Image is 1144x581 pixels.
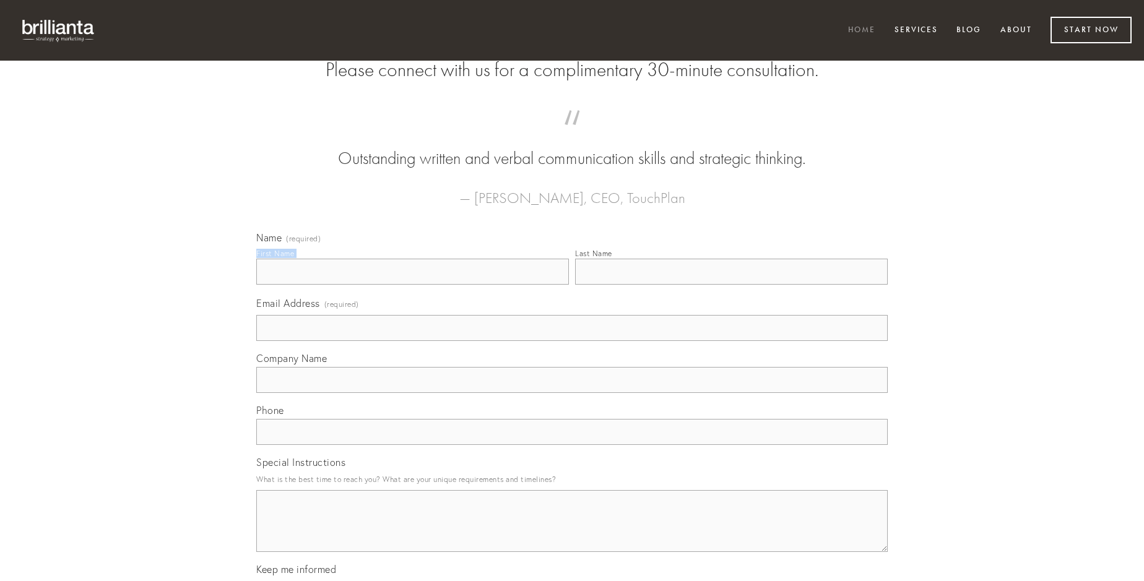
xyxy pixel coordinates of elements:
[886,20,946,41] a: Services
[276,171,868,210] figcaption: — [PERSON_NAME], CEO, TouchPlan
[256,58,888,82] h2: Please connect with us for a complimentary 30-minute consultation.
[256,352,327,364] span: Company Name
[256,471,888,488] p: What is the best time to reach you? What are your unique requirements and timelines?
[948,20,989,41] a: Blog
[256,404,284,416] span: Phone
[256,563,336,575] span: Keep me informed
[575,249,612,258] div: Last Name
[324,296,359,312] span: (required)
[276,123,868,171] blockquote: Outstanding written and verbal communication skills and strategic thinking.
[992,20,1040,41] a: About
[12,12,105,48] img: brillianta - research, strategy, marketing
[256,249,294,258] div: First Name
[840,20,883,41] a: Home
[256,297,320,309] span: Email Address
[256,231,282,244] span: Name
[1051,17,1132,43] a: Start Now
[286,235,321,243] span: (required)
[276,123,868,147] span: “
[256,456,345,468] span: Special Instructions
